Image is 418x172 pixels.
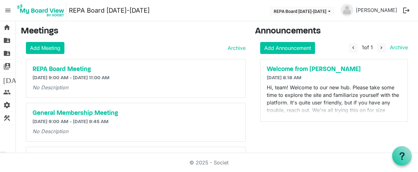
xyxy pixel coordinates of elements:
[33,66,239,73] a: REPA Board Meeting
[189,159,229,166] a: © 2025 - Societ
[270,7,335,15] button: REPA Board 2025-2026 dropdownbutton
[3,47,11,60] span: folder_shared
[33,75,239,81] h6: [DATE] 9:00 AM - [DATE] 11:00 AM
[349,43,358,53] button: navigate_before
[387,44,408,50] a: Archive
[3,60,11,73] span: switch_account
[26,42,64,54] a: Add Meeting
[33,84,239,91] p: No Description
[267,66,401,73] a: Welcome from [PERSON_NAME]
[267,84,401,144] p: Hi, team! Welcome to our new hub. Please take some time to explore the site and familiarize yours...
[225,44,246,52] a: Archive
[15,3,69,18] a: My Board View Logo
[260,42,315,54] a: Add Announcement
[33,119,239,125] h6: [DATE] 9:00 AM - [DATE] 9:45 AM
[33,110,239,117] a: General Membership Meeting
[3,21,11,34] span: home
[362,44,373,50] span: of 1
[3,73,27,86] span: [DATE]
[21,26,246,37] h3: Meetings
[379,45,384,50] span: navigate_next
[400,4,413,17] button: logout
[69,4,150,17] a: REPA Board [DATE]-[DATE]
[377,43,386,53] button: navigate_next
[3,99,11,111] span: settings
[255,26,413,37] h3: Announcements
[3,34,11,47] span: folder_shared
[353,4,400,16] a: [PERSON_NAME]
[267,75,302,80] span: [DATE] 8:18 AM
[362,44,364,50] span: 1
[33,128,239,135] p: No Description
[3,86,11,98] span: people
[3,112,11,124] span: construction
[15,3,66,18] img: My Board View Logo
[341,4,353,16] img: no-profile-picture.svg
[2,4,14,16] span: menu
[350,45,356,50] span: navigate_before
